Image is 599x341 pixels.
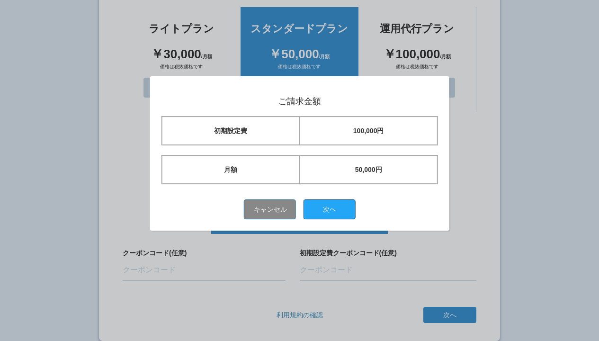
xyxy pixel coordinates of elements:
button: 次へ [304,199,356,219]
button: キャンセル [244,199,296,219]
td: 100,000円 [300,117,438,145]
td: 50,000円 [300,155,438,184]
h1: ご請求金額 [161,97,438,107]
td: 初期設定費 [161,117,299,145]
td: 月額 [161,155,299,184]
